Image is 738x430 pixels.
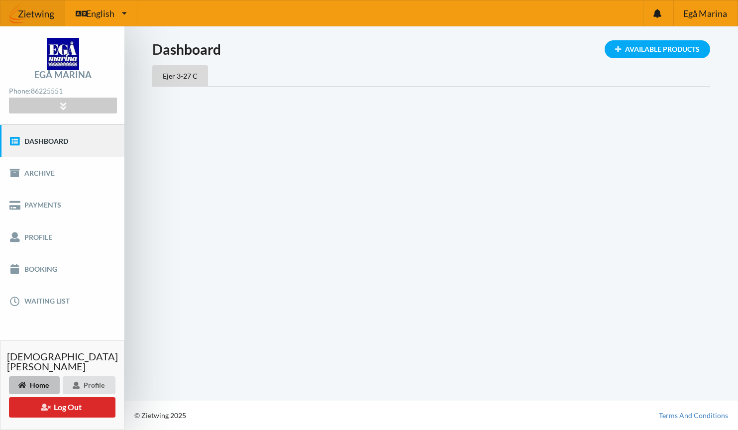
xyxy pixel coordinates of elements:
[86,9,114,18] span: English
[34,70,92,79] div: Egå Marina
[31,87,63,95] strong: 86225551
[659,411,728,421] a: Terms And Conditions
[683,9,727,18] span: Egå Marina
[152,65,208,86] div: Ejer 3-27 C
[47,38,79,70] img: logo
[605,40,710,58] div: Available Products
[9,85,116,98] div: Phone:
[63,376,115,394] div: Profile
[152,40,710,58] h1: Dashboard
[9,397,115,418] button: Log Out
[9,376,60,394] div: Home
[7,351,118,371] span: [DEMOGRAPHIC_DATA][PERSON_NAME]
